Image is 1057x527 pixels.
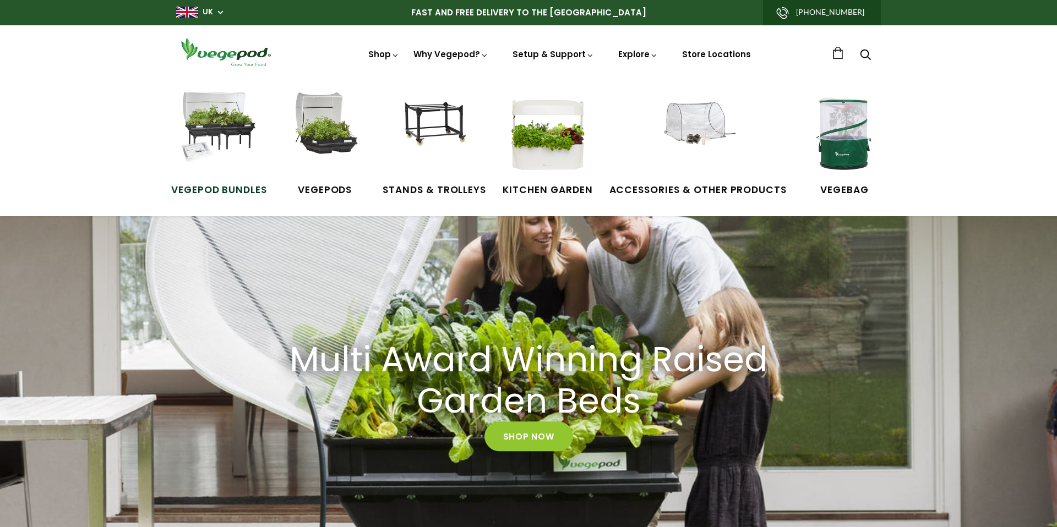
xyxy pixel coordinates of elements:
[503,92,592,197] a: Kitchen Garden
[281,339,776,422] h2: Multi Award Winning Raised Garden Beds
[513,48,594,60] a: Setup & Support
[178,92,260,175] img: Vegepod Bundles
[803,183,886,197] span: VegeBag
[682,48,751,60] a: Store Locations
[383,92,486,197] a: Stands & Trolleys
[803,92,886,197] a: VegeBag
[284,92,366,175] img: Raised Garden Kits
[484,422,573,452] a: Shop Now
[657,92,739,175] img: Accessories & Other Products
[171,92,267,197] a: Vegepod Bundles
[383,183,486,197] span: Stands & Trolleys
[393,92,476,175] img: Stands & Trolleys
[803,92,886,175] img: VegeBag
[618,48,658,60] a: Explore
[609,183,787,197] span: Accessories & Other Products
[284,92,366,197] a: Vegepods
[860,50,871,62] a: Search
[267,339,790,422] a: Multi Award Winning Raised Garden Beds
[506,92,589,175] img: Kitchen Garden
[171,183,267,197] span: Vegepod Bundles
[176,36,275,68] img: Vegepod
[284,183,366,197] span: Vegepods
[413,48,488,60] a: Why Vegepod?
[176,7,198,18] img: gb_large.png
[368,48,399,91] a: Shop
[503,183,592,197] span: Kitchen Garden
[609,92,787,197] a: Accessories & Other Products
[203,7,213,18] a: UK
